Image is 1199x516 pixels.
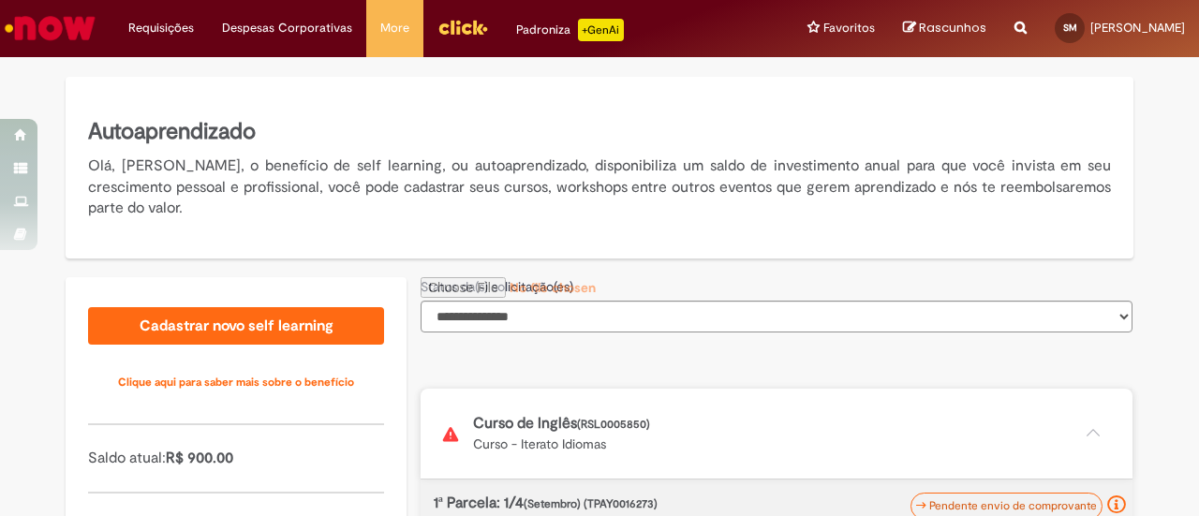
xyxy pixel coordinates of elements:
a: Clique aqui para saber mais sobre o benefício [88,363,384,401]
a: Cadastrar novo self learning [88,307,384,345]
h5: Autoaprendizado [88,116,1111,148]
a: Rascunhos [903,20,986,37]
span: [PERSON_NAME] [1090,20,1185,36]
span: SM [1063,22,1077,34]
span: Requisições [128,19,194,37]
span: Pendente envio de comprovante [929,498,1097,513]
p: Olá, [PERSON_NAME], o benefício de self learning, ou autoaprendizado, disponibiliza um saldo de i... [88,155,1111,220]
div: Padroniza [516,19,624,41]
span: More [380,19,409,37]
p: 1ª Parcela: 1/4 [434,493,1021,514]
span: Rascunhos [919,19,986,37]
p: +GenAi [578,19,624,41]
span: Despesas Corporativas [222,19,352,37]
span: R$ 900.00 [166,449,233,467]
img: ServiceNow [2,9,98,47]
i: Seu reembolso está pendente de envio do comprovante, deve ser feito até o último dia do mês atual... [1107,495,1126,514]
span: (Setembro) (TPAY0016273) [524,496,658,511]
span: Favoritos [823,19,875,37]
img: click_logo_yellow_360x200.png [437,13,488,41]
p: Saldo atual: [88,448,384,469]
